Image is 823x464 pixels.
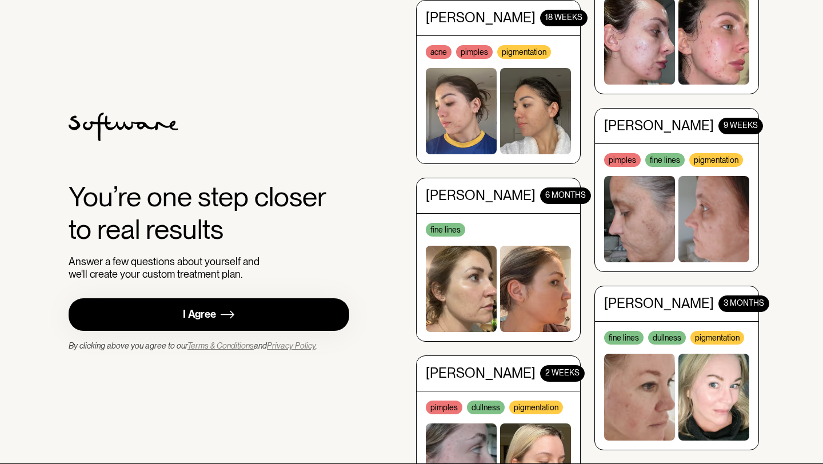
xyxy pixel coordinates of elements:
[604,294,714,310] div: [PERSON_NAME]
[689,151,743,165] div: pigmentation
[426,185,536,202] div: [PERSON_NAME]
[690,329,744,342] div: pigmentation
[267,341,315,350] a: Privacy Policy
[540,7,588,24] div: 18 WEEKS
[456,43,493,57] div: pimples
[497,43,551,57] div: pigmentation
[718,294,769,310] div: 3 MONTHS
[540,363,585,380] div: 2 WEEKS
[426,363,536,380] div: [PERSON_NAME]
[426,398,462,412] div: pimples
[426,221,465,234] div: fine lines
[540,185,591,202] div: 6 months
[69,298,349,331] a: I Agree
[718,115,763,132] div: 9 WEEKS
[69,340,317,351] div: By clicking above you agree to our and .
[69,255,265,280] div: Answer a few questions about yourself and we'll create your custom treatment plan.
[183,308,216,321] div: I Agree
[604,329,644,342] div: fine lines
[187,341,254,350] a: Terms & Conditions
[509,398,563,412] div: pigmentation
[604,115,714,132] div: [PERSON_NAME]
[69,181,349,246] div: You’re one step closer to real results
[467,398,505,412] div: dullness
[648,329,686,342] div: dullness
[645,151,685,165] div: fine lines
[426,43,452,57] div: acne
[604,151,641,165] div: pimples
[426,7,536,24] div: [PERSON_NAME]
